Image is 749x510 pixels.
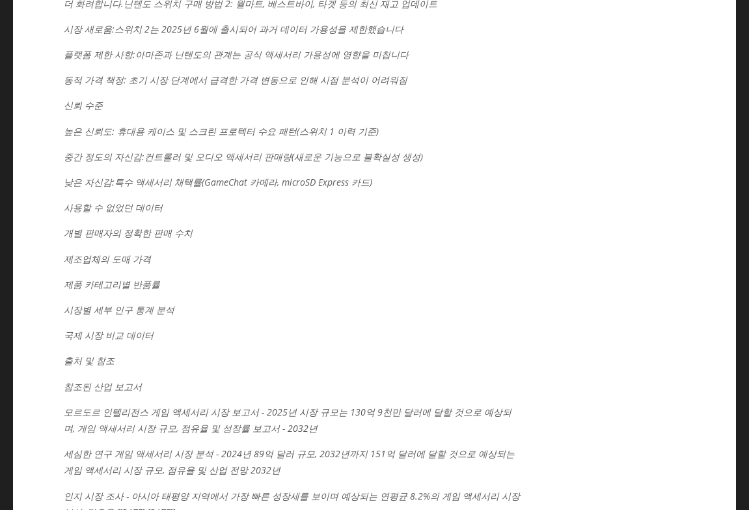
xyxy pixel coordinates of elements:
[64,125,379,137] font: 높은 신뢰도: 휴대용 케이스 및 스크린 프로텍터 수요 패턴(스위치 1 이력 기준)
[64,278,160,290] font: 제품 카테고리별 반품률
[64,253,151,265] font: 제조업체의 도매 가격
[64,354,115,367] font: 출처 및 참조
[64,406,511,434] font: 모르도르 인텔리전스 게임 액세서리 시장 보고서 - 2025년 시장 규모는 130억 9천만 달러에 달할 것으로 예상되며, 게임 액세서리 시장 규모, 점유율 및 성장률 보고서 -...
[64,74,407,86] font: 동적 가격 책정: 초기 시장 단계에서 급격한 가격 변동으로 인해 시점 분석이 어려워짐
[115,23,403,35] font: 스위치 2는 2025년 6월에 출시되어 과거 데이터 가용성을 제한했습니다
[64,201,163,214] font: 사용할 수 없었던 데이터
[64,176,115,188] font: 낮은 자신감:
[64,99,103,111] font: 신뢰 수준
[115,176,372,188] font: 특수 액세서리 채택률(GameChat 카메라, microSD Express 카드)
[64,150,144,163] font: 중간 정도의 자신감:
[64,304,174,316] font: 시장별 세부 인구 통계 분석
[64,447,517,476] font: 세심한 연구 게임 액세서리 시장 분석 - 2024년 89억 달러 규모, 2032년까지 151억 달러에 달할 것으로 예상되는 게임 액세서리 시장 규모, 점유율 및 산업 전망 2...
[64,48,135,61] font: 플랫폼 제한 사항:
[64,227,193,239] font: 개별 판매자의 정확한 판매 수치
[64,23,115,35] font: 시장 새로움:
[64,380,142,393] font: 참조된 산업 보고서
[64,329,154,341] font: 국제 시장 비교 데이터
[135,48,409,61] font: 아마존과 닌텐도의 관계는 공식 액세서리 가용성에 영향을 미칩니다
[144,150,423,163] font: 컨트롤러 및 오디오 액세서리 판매량(새로운 기능으로 불확실성 생성)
